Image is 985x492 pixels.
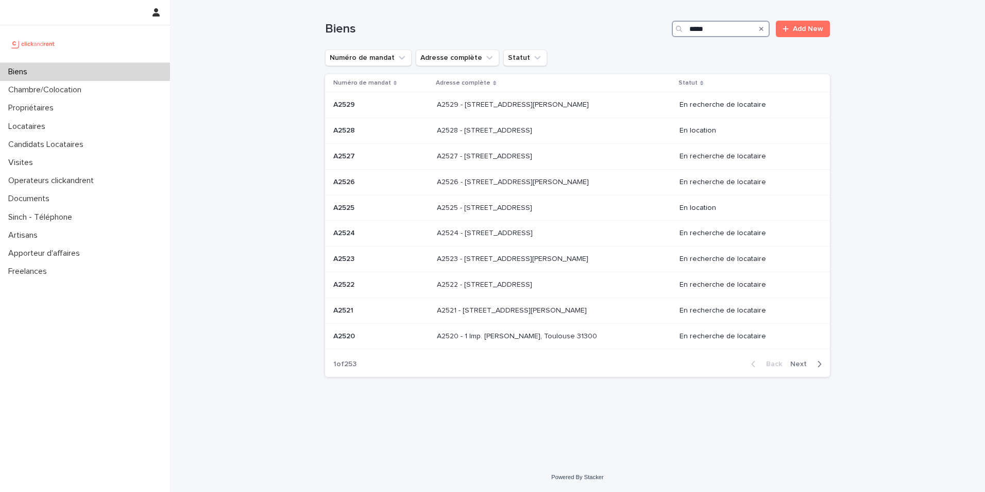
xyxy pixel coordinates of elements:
[4,231,46,240] p: Artisans
[333,227,357,238] p: A2524
[680,332,813,341] p: En recherche de locataire
[4,85,90,95] p: Chambre/Colocation
[325,22,668,37] h1: Biens
[678,77,698,89] p: Statut
[325,221,830,247] tr: A2524A2524 A2524 - [STREET_ADDRESS]A2524 - [STREET_ADDRESS] En recherche de locataire
[333,99,357,109] p: A2529
[786,359,830,369] button: Next
[325,298,830,323] tr: A2521A2521 A2521 - [STREET_ADDRESS][PERSON_NAME]A2521 - [STREET_ADDRESS][PERSON_NAME] En recherch...
[4,176,102,186] p: Operateurs clickandrent
[325,143,830,169] tr: A2527A2527 A2527 - [STREET_ADDRESS]A2527 - [STREET_ADDRESS] En recherche de locataire
[672,21,770,37] input: Search
[503,50,547,66] button: Statut
[325,323,830,349] tr: A2520A2520 A2520 - 1 Imp. [PERSON_NAME], Toulouse 31300A2520 - 1 Imp. [PERSON_NAME], Toulouse 313...
[325,272,830,298] tr: A2522A2522 A2522 - [STREET_ADDRESS]A2522 - [STREET_ADDRESS] En recherche de locataire
[4,103,62,113] p: Propriétaires
[437,202,534,212] p: A2525 - [STREET_ADDRESS]
[333,150,357,161] p: A2527
[4,249,88,258] p: Apporteur d'affaires
[437,99,591,109] p: A2529 - 14 rue Honoré de Balzac, Garges-lès-Gonesse 95140
[333,77,391,89] p: Numéro de mandat
[437,278,534,289] p: A2522 - [STREET_ADDRESS]
[790,360,813,368] span: Next
[4,140,92,150] p: Candidats Locataires
[680,101,813,109] p: En recherche de locataire
[680,152,813,161] p: En recherche de locataire
[680,204,813,212] p: En location
[325,92,830,118] tr: A2529A2529 A2529 - [STREET_ADDRESS][PERSON_NAME]A2529 - [STREET_ADDRESS][PERSON_NAME] En recherch...
[325,118,830,144] tr: A2528A2528 A2528 - [STREET_ADDRESS]A2528 - [STREET_ADDRESS] En location
[325,50,412,66] button: Numéro de mandat
[437,124,534,135] p: A2528 - [STREET_ADDRESS]
[680,281,813,289] p: En recherche de locataire
[793,25,823,32] span: Add New
[680,178,813,187] p: En recherche de locataire
[325,169,830,195] tr: A2526A2526 A2526 - [STREET_ADDRESS][PERSON_NAME]A2526 - [STREET_ADDRESS][PERSON_NAME] En recherch...
[333,253,356,264] p: A2523
[333,278,356,289] p: A2522
[333,330,357,341] p: A2520
[437,253,590,264] p: A2523 - 18 quai Alphonse Le Gallo, Boulogne-Billancourt 92100
[4,67,36,77] p: Biens
[333,202,356,212] p: A2525
[325,195,830,221] tr: A2525A2525 A2525 - [STREET_ADDRESS]A2525 - [STREET_ADDRESS] En location
[325,352,365,377] p: 1 of 253
[680,229,813,238] p: En recherche de locataire
[680,126,813,135] p: En location
[333,176,357,187] p: A2526
[436,77,490,89] p: Adresse complète
[325,247,830,272] tr: A2523A2523 A2523 - [STREET_ADDRESS][PERSON_NAME]A2523 - [STREET_ADDRESS][PERSON_NAME] En recherch...
[416,50,499,66] button: Adresse complète
[437,330,599,341] p: A2520 - 1 Imp. [PERSON_NAME], Toulouse 31300
[437,176,591,187] p: A2526 - [STREET_ADDRESS][PERSON_NAME]
[437,150,534,161] p: A2527 - [STREET_ADDRESS]
[4,212,80,222] p: Sinch - Téléphone
[4,267,55,276] p: Freelances
[551,474,603,480] a: Powered By Stacker
[680,255,813,264] p: En recherche de locataire
[333,124,357,135] p: A2528
[4,158,41,168] p: Visites
[333,304,355,315] p: A2521
[4,122,54,132] p: Locataires
[743,359,786,369] button: Back
[437,227,535,238] p: A2524 - [STREET_ADDRESS]
[776,21,830,37] a: Add New
[680,306,813,315] p: En recherche de locataire
[760,360,782,368] span: Back
[8,34,58,54] img: UCB0brd3T0yccxBKYDjQ
[4,194,58,204] p: Documents
[437,304,589,315] p: A2521 - 44 avenue François Mansart, Maisons-Laffitte 78600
